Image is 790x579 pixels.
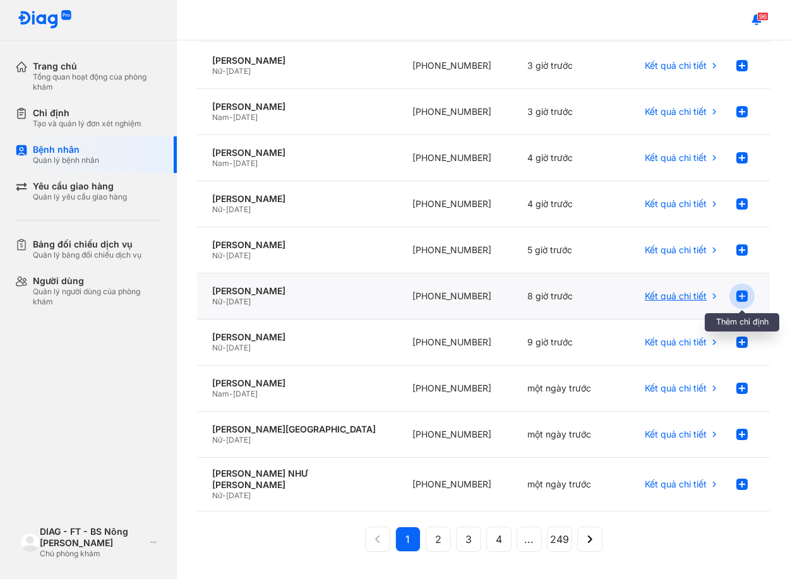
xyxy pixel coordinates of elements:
[512,319,626,366] div: 9 giờ trước
[222,435,226,445] span: -
[512,43,626,89] div: 3 giờ trước
[512,273,626,319] div: 8 giờ trước
[212,491,222,500] span: Nữ
[222,205,226,214] span: -
[645,244,707,256] span: Kết quả chi tiết
[222,251,226,260] span: -
[212,378,382,389] div: [PERSON_NAME]
[226,343,251,352] span: [DATE]
[33,107,141,119] div: Chỉ định
[397,458,512,511] div: [PHONE_NUMBER]
[212,101,382,112] div: [PERSON_NAME]
[33,144,99,155] div: Bệnh nhân
[512,366,626,412] div: một ngày trước
[397,89,512,135] div: [PHONE_NUMBER]
[212,389,229,398] span: Nam
[212,205,222,214] span: Nữ
[226,205,251,214] span: [DATE]
[33,239,141,250] div: Bảng đối chiếu dịch vụ
[547,527,572,552] button: 249
[397,319,512,366] div: [PHONE_NUMBER]
[226,251,251,260] span: [DATE]
[33,155,99,165] div: Quản lý bệnh nhân
[512,458,626,511] div: một ngày trước
[40,549,145,559] div: Chủ phòng khám
[426,527,451,552] button: 2
[33,275,162,287] div: Người dùng
[226,435,251,445] span: [DATE]
[212,468,382,491] div: [PERSON_NAME] NHƯ [PERSON_NAME]
[512,227,626,273] div: 5 giờ trước
[226,297,251,306] span: [DATE]
[645,429,707,440] span: Kết quả chi tiết
[222,491,226,500] span: -
[229,389,233,398] span: -
[517,527,542,552] button: ...
[229,112,233,122] span: -
[212,66,222,76] span: Nữ
[212,147,382,158] div: [PERSON_NAME]
[212,55,382,66] div: [PERSON_NAME]
[496,532,502,547] span: 4
[33,250,141,260] div: Quản lý bảng đối chiếu dịch vụ
[645,383,707,394] span: Kết quả chi tiết
[233,112,258,122] span: [DATE]
[233,389,258,398] span: [DATE]
[645,337,707,348] span: Kết quả chi tiết
[226,491,251,500] span: [DATE]
[512,181,626,227] div: 4 giờ trước
[435,532,441,547] span: 2
[33,287,162,307] div: Quản lý người dùng của phòng khám
[397,43,512,89] div: [PHONE_NUMBER]
[233,158,258,168] span: [DATE]
[222,343,226,352] span: -
[212,285,382,297] div: [PERSON_NAME]
[550,532,569,547] span: 249
[212,343,222,352] span: Nữ
[456,527,481,552] button: 3
[212,112,229,122] span: Nam
[33,61,162,72] div: Trang chủ
[397,366,512,412] div: [PHONE_NUMBER]
[397,273,512,319] div: [PHONE_NUMBER]
[645,198,707,210] span: Kết quả chi tiết
[212,424,382,435] div: [PERSON_NAME][GEOGRAPHIC_DATA]
[212,297,222,306] span: Nữ
[757,12,769,21] span: 96
[40,526,145,549] div: DIAG - FT - BS Nông [PERSON_NAME]
[397,412,512,458] div: [PHONE_NUMBER]
[645,106,707,117] span: Kết quả chi tiết
[486,527,512,552] button: 4
[397,135,512,181] div: [PHONE_NUMBER]
[212,193,382,205] div: [PERSON_NAME]
[33,72,162,92] div: Tổng quan hoạt động của phòng khám
[645,290,707,302] span: Kết quả chi tiết
[645,60,707,71] span: Kết quả chi tiết
[512,89,626,135] div: 3 giờ trước
[229,158,233,168] span: -
[212,251,222,260] span: Nữ
[212,435,222,445] span: Nữ
[524,532,534,547] span: ...
[397,181,512,227] div: [PHONE_NUMBER]
[512,135,626,181] div: 4 giờ trước
[18,10,72,30] img: logo
[33,181,127,192] div: Yêu cầu giao hàng
[222,297,226,306] span: -
[212,239,382,251] div: [PERSON_NAME]
[397,227,512,273] div: [PHONE_NUMBER]
[33,192,127,202] div: Quản lý yêu cầu giao hàng
[226,66,251,76] span: [DATE]
[645,152,707,164] span: Kết quả chi tiết
[212,158,229,168] span: Nam
[405,532,410,547] span: 1
[395,527,421,552] button: 1
[212,331,382,343] div: [PERSON_NAME]
[645,479,707,490] span: Kết quả chi tiết
[222,66,226,76] span: -
[33,119,141,129] div: Tạo và quản lý đơn xét nghiệm
[20,533,40,552] img: logo
[512,412,626,458] div: một ngày trước
[465,532,472,547] span: 3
